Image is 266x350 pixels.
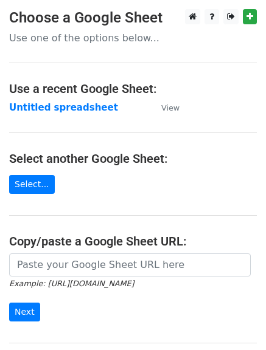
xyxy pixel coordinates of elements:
input: Next [9,303,40,321]
a: Select... [9,175,55,194]
h4: Use a recent Google Sheet: [9,81,257,96]
a: View [149,102,180,113]
h4: Copy/paste a Google Sheet URL: [9,234,257,249]
small: View [161,103,180,112]
h3: Choose a Google Sheet [9,9,257,27]
p: Use one of the options below... [9,32,257,44]
h4: Select another Google Sheet: [9,151,257,166]
input: Paste your Google Sheet URL here [9,253,251,276]
small: Example: [URL][DOMAIN_NAME] [9,279,134,288]
a: Untitled spreadsheet [9,102,118,113]
iframe: Chat Widget [205,292,266,350]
